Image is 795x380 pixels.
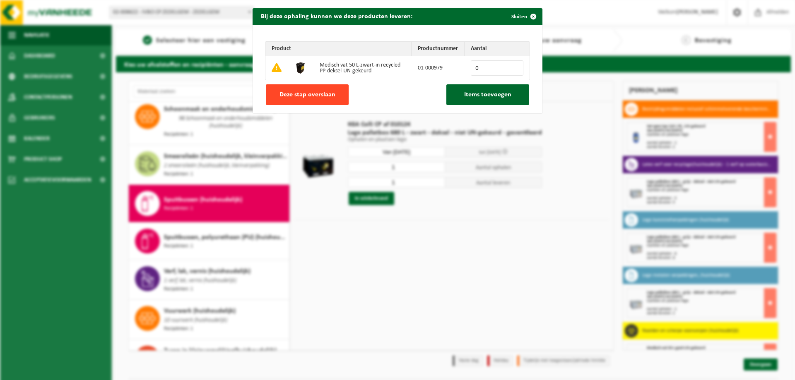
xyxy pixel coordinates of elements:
[465,42,530,56] th: Aantal
[279,91,335,98] span: Deze stap overslaan
[266,84,349,105] button: Deze stap overslaan
[446,84,529,105] button: Items toevoegen
[464,91,511,98] span: Items toevoegen
[313,56,412,80] td: Medisch vat 50 L-zwart-in recycled PP-deksel-UN-gekeurd
[253,8,421,24] h2: Bij deze ophaling kunnen we deze producten leveren:
[505,8,542,25] button: Sluiten
[412,42,465,56] th: Productnummer
[412,56,465,80] td: 01-000979
[294,61,307,74] img: 01-000979
[265,42,412,56] th: Product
